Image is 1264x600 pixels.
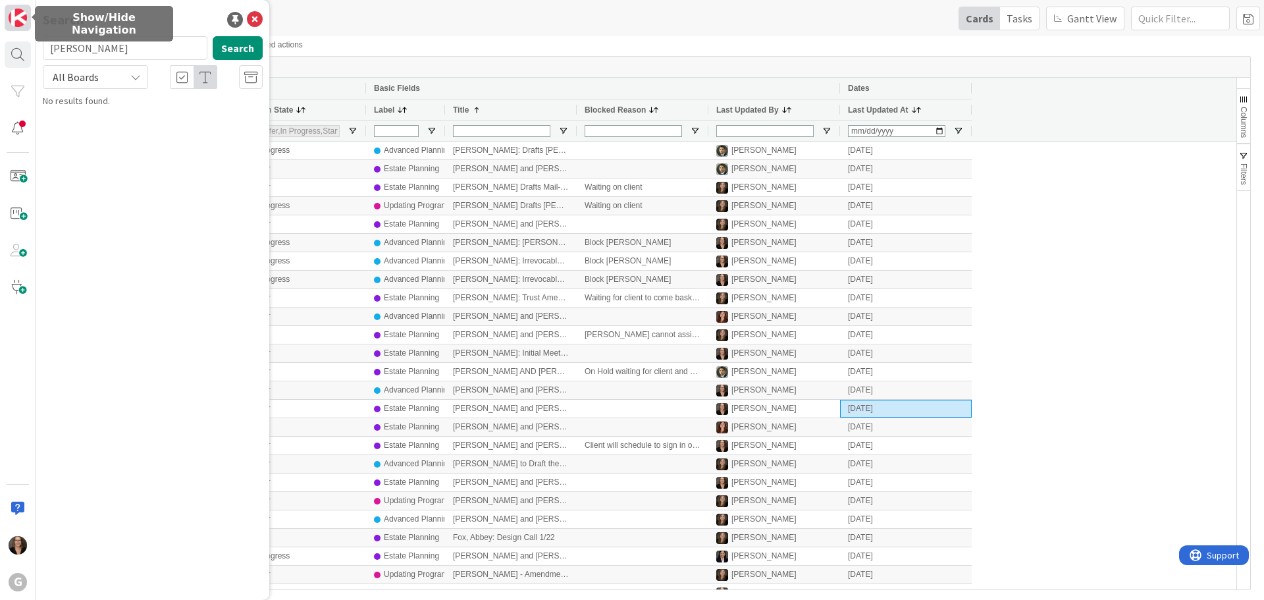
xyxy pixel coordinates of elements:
[716,385,728,396] img: MW
[384,290,439,306] div: Estate Planning
[959,7,1000,30] div: Cards
[716,311,728,323] img: CA
[731,161,797,177] div: [PERSON_NAME]
[577,234,708,252] div: Block [PERSON_NAME]
[731,419,797,435] div: [PERSON_NAME]
[445,492,577,510] div: [PERSON_NAME] and [PERSON_NAME], CPT Drafts [PERSON_NAME]
[716,587,728,599] img: MW
[445,197,577,215] div: [PERSON_NAME] Drafts [PERSON_NAME] to [PERSON_NAME]
[384,327,439,343] div: Estate Planning
[731,308,797,325] div: [PERSON_NAME]
[445,234,577,252] div: [PERSON_NAME]: [PERSON_NAME] Family Foundation Drafts [PERSON_NAME]
[716,366,728,378] img: CG
[577,252,708,270] div: Block [PERSON_NAME]
[384,364,439,380] div: Estate Planning
[840,252,972,270] div: [DATE]
[374,105,394,115] span: Label
[840,197,972,215] div: [DATE]
[840,400,972,418] div: [DATE]
[250,548,290,564] div: In Progress
[731,364,797,380] div: [PERSON_NAME]
[445,510,577,528] div: [PERSON_NAME] and [PERSON_NAME]: Formation FL LLC: Drafts [PERSON_NAME]
[716,292,728,304] img: SB
[445,400,577,418] div: [PERSON_NAME] and [PERSON_NAME]: Initial on 7/21 with [PERSON_NAME] [PERSON_NAME], Signing [DATE]...
[716,532,728,544] img: SB
[384,345,439,362] div: Estate Planning
[9,573,27,591] div: G
[577,437,708,454] div: Client will schedule to sign in our [GEOGRAPHIC_DATA] office once they are back in town, which is...
[445,160,577,178] div: [PERSON_NAME] and [PERSON_NAME]: Initial Meeting on 5/30 with [PERSON_NAME]: Drafts [PERSON_NAME]
[840,492,972,510] div: [DATE]
[731,566,797,583] div: [PERSON_NAME]
[840,234,972,252] div: [DATE]
[445,142,577,159] div: [PERSON_NAME]: Drafts [PERSON_NAME] [PERSON_NAME]
[731,142,797,159] div: [PERSON_NAME]
[840,326,972,344] div: [DATE]
[384,142,452,159] div: Advanced Planning
[558,126,569,136] button: Open Filter Menu
[731,345,797,362] div: [PERSON_NAME]
[445,363,577,381] div: [PERSON_NAME] AND [PERSON_NAME]: Initial Meeting on 3/14 with [PERSON_NAME]: Design Mtg 6/02; Dra...
[384,474,439,491] div: Estate Planning
[840,215,972,233] div: [DATE]
[716,551,728,562] img: AM
[384,308,452,325] div: Advanced Planning
[716,274,728,286] img: MW
[384,198,452,214] div: Updating Programs
[453,105,469,115] span: Title
[445,437,577,454] div: [PERSON_NAME] and [PERSON_NAME]: Initial on 4/14 w/ [PERSON_NAME] CPT PLANNING Drafts [PERSON_NAM...
[384,566,452,583] div: Updating Programs
[848,84,870,93] span: Dates
[453,125,550,137] input: Title Filter Input
[384,382,452,398] div: Advanced Planning
[445,326,577,344] div: [PERSON_NAME] and [PERSON_NAME]: Initial on 7/10 with [PERSON_NAME]
[445,529,577,547] div: Fox, Abbey: Design Call 1/22
[716,569,728,581] img: SB
[250,253,290,269] div: In Progress
[384,530,439,546] div: Estate Planning
[840,418,972,436] div: [DATE]
[731,198,797,214] div: [PERSON_NAME]
[731,327,797,343] div: [PERSON_NAME]
[840,308,972,325] div: [DATE]
[953,126,964,136] button: Open Filter Menu
[840,178,972,196] div: [DATE]
[9,9,27,27] img: Visit kanbanzone.com
[384,234,452,251] div: Advanced Planning
[250,142,290,159] div: In Progress
[716,237,728,249] img: MW
[731,234,797,251] div: [PERSON_NAME]
[731,456,797,472] div: [PERSON_NAME]
[731,290,797,306] div: [PERSON_NAME]
[213,36,263,60] button: Search
[445,178,577,196] div: [PERSON_NAME] Drafts Mail-Away Signing
[384,456,452,472] div: Advanced Planning
[716,200,728,212] img: SB
[731,271,797,288] div: [PERSON_NAME]
[384,419,439,435] div: Estate Planning
[445,289,577,307] div: [PERSON_NAME]: Trust Amendment Draft [PERSON_NAME]
[840,289,972,307] div: [DATE]
[716,182,728,194] img: SB
[384,511,452,528] div: Advanced Planning
[374,84,420,93] span: Basic Fields
[716,163,728,175] img: CG
[445,308,577,325] div: [PERSON_NAME] and [PERSON_NAME] [PERSON_NAME] to [PERSON_NAME] - Signed [DATE] - Need meeting to ...
[716,348,728,360] img: MW
[445,455,577,473] div: [PERSON_NAME] to Draft the SLAT and [PERSON_NAME] to review.
[250,234,290,251] div: In Progress
[1131,7,1230,30] input: Quick Filter...
[840,344,972,362] div: [DATE]
[445,547,577,565] div: [PERSON_NAME] and [PERSON_NAME] - Review Estate Plan Documents: ([PERSON_NAME] P.C., L.L.O.) [PER...
[716,219,728,231] img: SB
[716,125,814,137] input: Last Updated By Filter Input
[731,216,797,232] div: [PERSON_NAME]
[840,160,972,178] div: [DATE]
[445,271,577,288] div: [PERSON_NAME]: Irrevocable Trusts for Daughters: Drafts [PERSON_NAME]
[374,125,419,137] input: Label Filter Input
[840,455,972,473] div: [DATE]
[384,400,439,417] div: Estate Planning
[250,198,290,214] div: In Progress
[822,126,832,136] button: Open Filter Menu
[445,344,577,362] div: [PERSON_NAME]: Initial Meeting on 5/27 with [PERSON_NAME]: Drafts [PERSON_NAME] [PERSON_NAME], Dr...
